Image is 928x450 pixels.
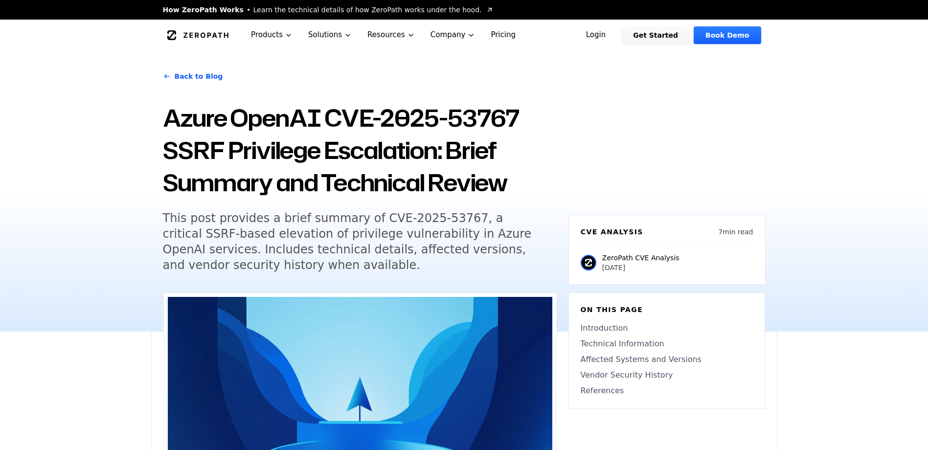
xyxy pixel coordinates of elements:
[581,369,753,381] a: Vendor Security History
[581,227,643,237] h6: CVE Analysis
[581,354,753,365] a: Affected Systems and Versions
[694,26,761,44] a: Book Demo
[300,20,360,50] button: Solutions
[581,338,753,350] a: Technical Information
[253,5,482,15] span: Learn the technical details of how ZeroPath works under the hood.
[602,253,679,263] p: ZeroPath CVE Analysis
[360,20,423,50] button: Resources
[163,210,539,273] h5: This post provides a brief summary of CVE-2025-53767, a critical SSRF-based elevation of privileg...
[163,5,494,15] a: How ZeroPath WorksLearn the technical details of how ZeroPath works under the hood.
[581,255,596,270] img: ZeroPath CVE Analysis
[163,63,223,90] a: Back to Blog
[423,20,483,50] button: Company
[581,305,753,315] h6: On this page
[163,5,244,15] span: How ZeroPath Works
[163,102,557,199] h1: Azure OpenAI CVE-2025-53767 SSRF Privilege Escalation: Brief Summary and Technical Review
[151,20,777,50] nav: Global
[574,26,618,44] a: Login
[483,20,523,50] a: Pricing
[621,26,690,44] a: Get Started
[718,227,753,237] p: 7 min read
[581,385,753,397] a: References
[243,20,300,50] button: Products
[581,322,753,334] a: Introduction
[602,263,679,272] p: [DATE]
